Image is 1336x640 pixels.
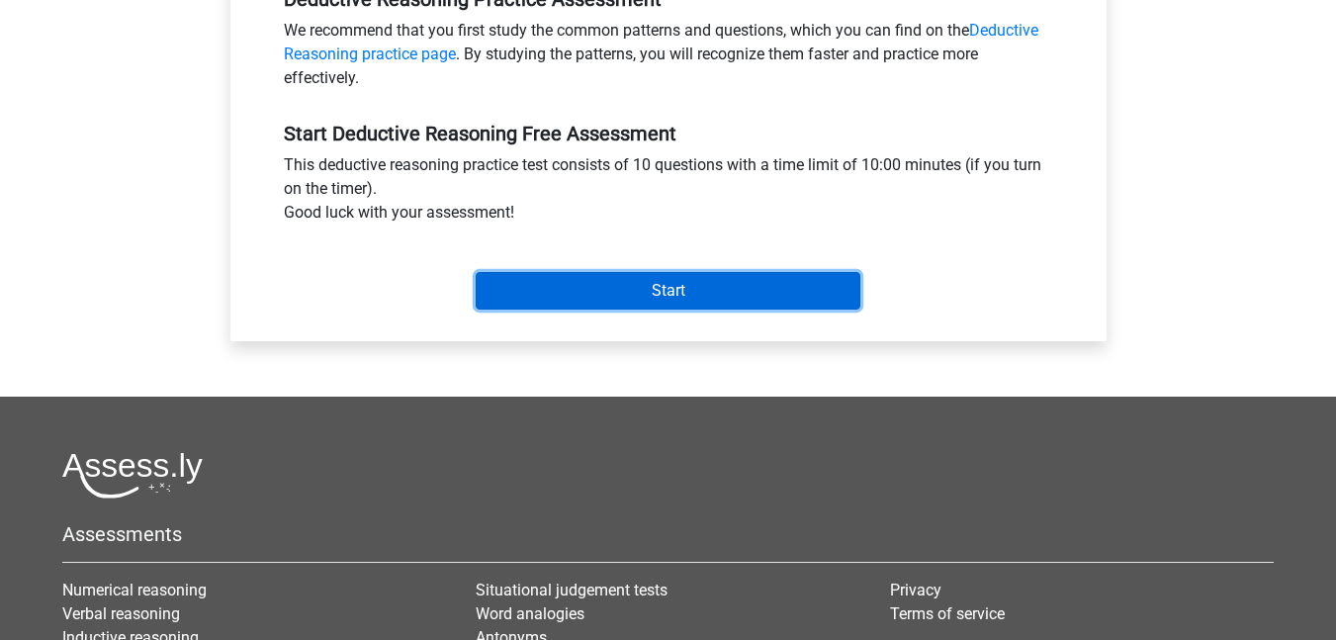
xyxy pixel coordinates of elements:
[62,522,1274,546] h5: Assessments
[476,604,584,623] a: Word analogies
[62,581,207,599] a: Numerical reasoning
[476,272,860,310] input: Start
[62,604,180,623] a: Verbal reasoning
[890,604,1005,623] a: Terms of service
[269,153,1068,232] div: This deductive reasoning practice test consists of 10 questions with a time limit of 10:00 minute...
[890,581,941,599] a: Privacy
[476,581,668,599] a: Situational judgement tests
[62,452,203,499] img: Assessly logo
[284,122,1053,145] h5: Start Deductive Reasoning Free Assessment
[269,19,1068,98] div: We recommend that you first study the common patterns and questions, which you can find on the . ...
